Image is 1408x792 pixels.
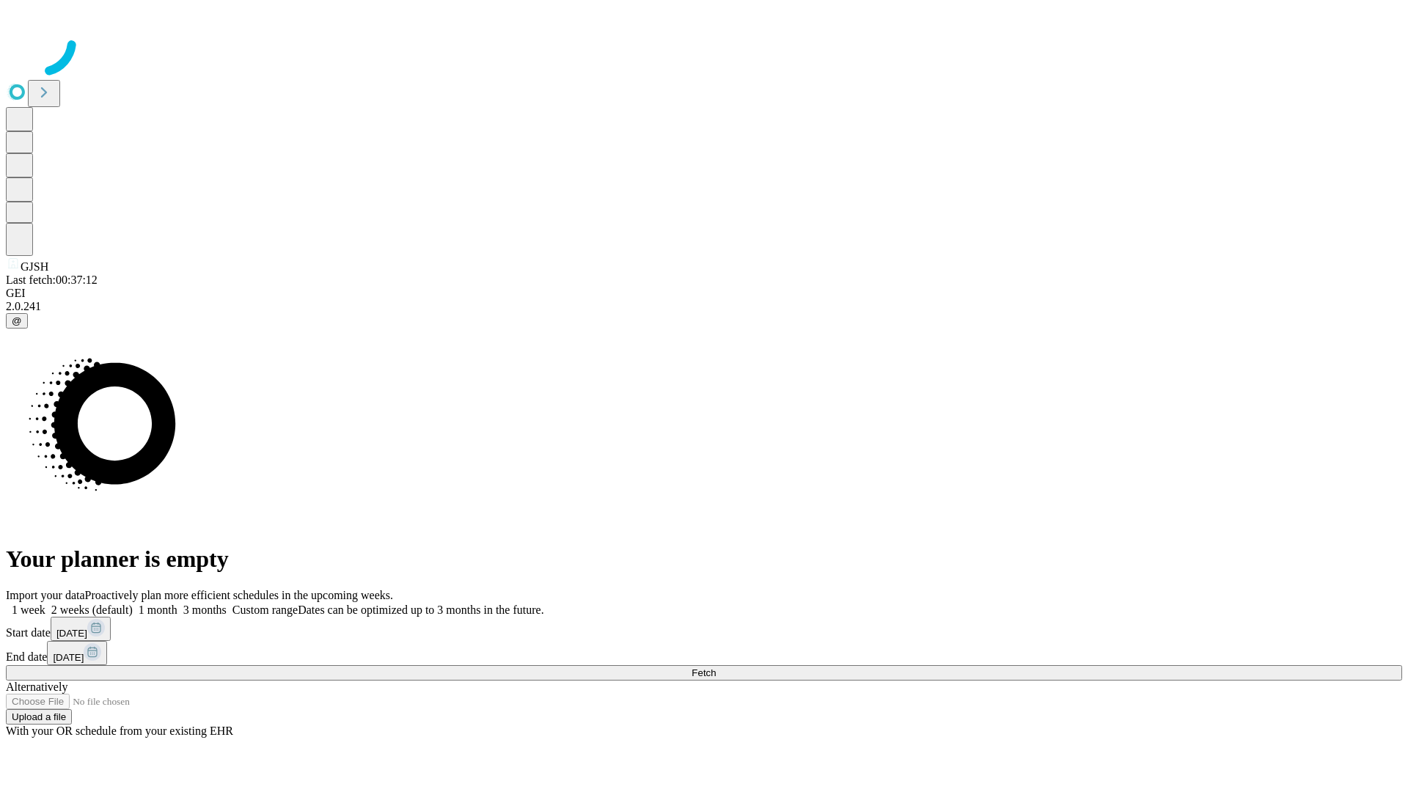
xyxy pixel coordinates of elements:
[47,641,107,665] button: [DATE]
[6,641,1402,665] div: End date
[12,604,45,616] span: 1 week
[6,709,72,725] button: Upload a file
[6,681,67,693] span: Alternatively
[12,315,22,326] span: @
[85,589,393,601] span: Proactively plan more efficient schedules in the upcoming weeks.
[6,300,1402,313] div: 2.0.241
[692,667,716,678] span: Fetch
[139,604,177,616] span: 1 month
[6,287,1402,300] div: GEI
[6,665,1402,681] button: Fetch
[6,274,98,286] span: Last fetch: 00:37:12
[232,604,298,616] span: Custom range
[6,546,1402,573] h1: Your planner is empty
[51,617,111,641] button: [DATE]
[183,604,227,616] span: 3 months
[6,725,233,737] span: With your OR schedule from your existing EHR
[51,604,133,616] span: 2 weeks (default)
[298,604,543,616] span: Dates can be optimized up to 3 months in the future.
[21,260,48,273] span: GJSH
[53,652,84,663] span: [DATE]
[56,628,87,639] span: [DATE]
[6,617,1402,641] div: Start date
[6,313,28,329] button: @
[6,589,85,601] span: Import your data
